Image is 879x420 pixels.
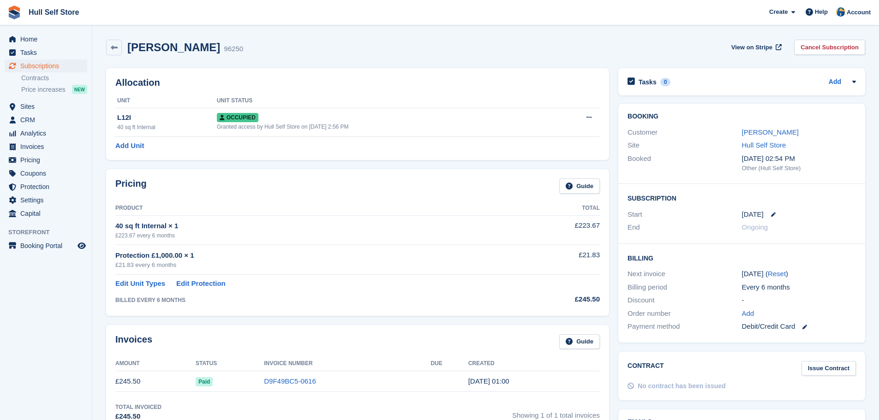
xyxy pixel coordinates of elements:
[8,228,92,237] span: Storefront
[628,321,741,332] div: Payment method
[196,356,264,371] th: Status
[20,239,76,252] span: Booking Portal
[196,377,213,386] span: Paid
[5,33,87,46] a: menu
[5,194,87,207] a: menu
[115,278,165,289] a: Edit Unit Types
[264,377,316,385] a: D9F49BC5-0616
[115,371,196,392] td: £245.50
[628,253,856,262] h2: Billing
[115,296,510,304] div: BILLED EVERY 6 MONTHS
[5,180,87,193] a: menu
[742,295,856,306] div: -
[5,100,87,113] a: menu
[5,59,87,72] a: menu
[510,215,600,244] td: £223.67
[769,7,788,17] span: Create
[731,43,772,52] span: View on Stripe
[742,154,856,164] div: [DATE] 02:54 PM
[836,7,845,17] img: Hull Self Store
[628,222,741,233] div: End
[20,140,76,153] span: Invoices
[742,269,856,279] div: [DATE] ( )
[742,321,856,332] div: Debit/Credit Card
[176,278,226,289] a: Edit Protection
[628,209,741,220] div: Start
[660,78,671,86] div: 0
[20,100,76,113] span: Sites
[638,381,726,391] div: No contract has been issued
[20,180,76,193] span: Protection
[217,113,258,122] span: Occupied
[21,74,87,83] a: Contracts
[5,167,87,180] a: menu
[115,356,196,371] th: Amount
[20,154,76,166] span: Pricing
[20,46,76,59] span: Tasks
[20,33,76,46] span: Home
[742,308,754,319] a: Add
[742,164,856,173] div: Other (Hull Self Store)
[5,207,87,220] a: menu
[742,141,786,149] a: Hull Self Store
[510,201,600,216] th: Total
[20,194,76,207] span: Settings
[224,44,243,54] div: 96250
[115,141,144,151] a: Add Unit
[5,127,87,140] a: menu
[628,140,741,151] div: Site
[20,127,76,140] span: Analytics
[217,123,551,131] div: Granted access by Hull Self Store on [DATE] 2:56 PM
[728,40,783,55] a: View on Stripe
[20,207,76,220] span: Capital
[76,240,87,251] a: Preview store
[5,154,87,166] a: menu
[628,361,664,376] h2: Contract
[742,128,799,136] a: [PERSON_NAME]
[815,7,828,17] span: Help
[628,127,741,138] div: Customer
[115,231,510,240] div: £223.67 every 6 months
[127,41,220,53] h2: [PERSON_NAME]
[559,334,600,349] a: Guide
[115,403,161,411] div: Total Invoiced
[5,113,87,126] a: menu
[628,282,741,293] div: Billing period
[510,245,600,275] td: £21.83
[628,308,741,319] div: Order number
[742,282,856,293] div: Every 6 months
[20,113,76,126] span: CRM
[117,112,217,123] div: L12I
[72,85,87,94] div: NEW
[5,140,87,153] a: menu
[7,6,21,19] img: stora-icon-8386f47178a22dfd0bd8f6a31ec36ba5ce8667c1dd55bd0f319d3a0aa187defe.svg
[115,334,152,349] h2: Invoices
[117,123,217,131] div: 40 sq ft Internal
[768,270,786,278] a: Reset
[829,77,841,88] a: Add
[115,260,510,270] div: £21.83 every 6 months
[20,59,76,72] span: Subscriptions
[628,269,741,279] div: Next invoice
[115,201,510,216] th: Product
[628,193,856,202] h2: Subscription
[510,294,600,305] div: £245.50
[115,221,510,231] div: 40 sq ft Internal × 1
[628,154,741,173] div: Booked
[25,5,83,20] a: Hull Self Store
[431,356,468,371] th: Due
[742,209,764,220] time: 2025-08-20 00:00:00 UTC
[115,250,510,261] div: Protection £1,000.00 × 1
[639,78,657,86] h2: Tasks
[20,167,76,180] span: Coupons
[21,84,87,95] a: Price increases NEW
[115,94,217,108] th: Unit
[264,356,431,371] th: Invoice Number
[628,295,741,306] div: Discount
[742,223,768,231] span: Ongoing
[5,239,87,252] a: menu
[468,356,600,371] th: Created
[801,361,856,376] a: Issue Contract
[847,8,871,17] span: Account
[217,94,551,108] th: Unit Status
